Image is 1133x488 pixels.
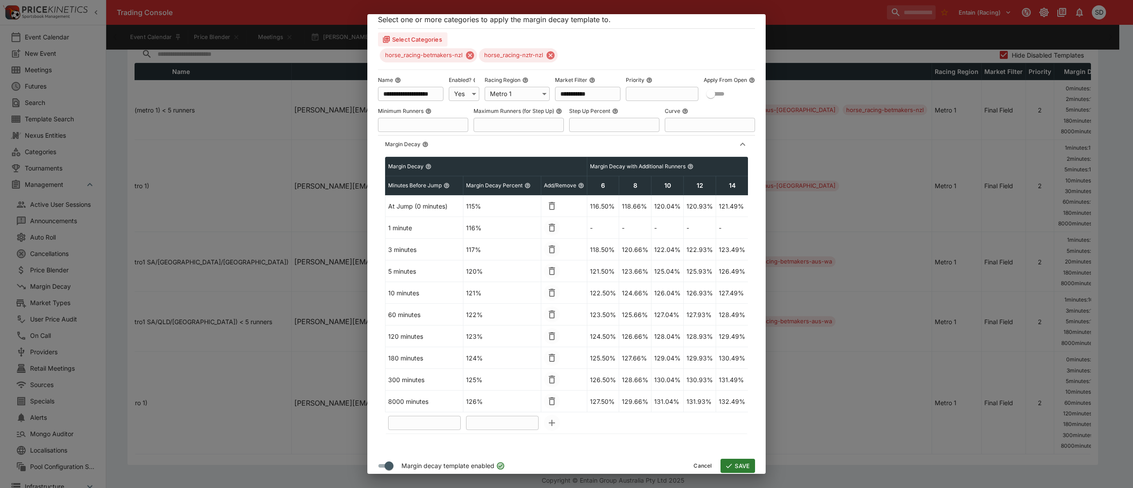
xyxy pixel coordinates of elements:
[587,304,619,325] td: 123.50%
[401,461,494,471] span: Margin decay template enabled
[619,325,651,347] td: 126.66%
[380,51,468,60] span: horse_racing-betmakers-nzl
[385,217,463,239] td: 1 minute
[684,347,716,369] td: 129.93%
[665,107,680,115] p: Curve
[524,182,531,189] button: Margin Decay Percent
[544,182,576,189] p: Add/Remove
[682,108,688,114] button: Curve
[684,282,716,304] td: 126.93%
[385,347,463,369] td: 180 minutes
[651,176,684,195] th: 10
[651,260,684,282] td: 125.04%
[684,217,716,239] td: -
[463,239,541,260] td: 117%
[463,195,541,217] td: 115%
[684,325,716,347] td: 128.93%
[619,195,651,217] td: 118.66%
[684,195,716,217] td: 120.93%
[385,391,463,412] td: 8000 minutes
[716,176,748,195] th: 14
[587,195,619,217] td: 116.50%
[684,239,716,260] td: 122.93%
[587,176,619,195] th: 6
[587,282,619,304] td: 122.50%
[651,217,684,239] td: -
[385,260,463,282] td: 5 minutes
[443,182,450,189] button: Minutes Before Jump
[619,347,651,369] td: 127.66%
[619,304,651,325] td: 125.66%
[587,369,619,391] td: 126.50%
[449,76,471,84] p: Enabled?
[473,77,479,83] button: Enabled?
[378,32,447,46] button: Select Categories
[378,76,393,84] p: Name
[619,217,651,239] td: -
[463,282,541,304] td: 121%
[619,239,651,260] td: 120.66%
[578,182,584,189] button: Add/Remove
[590,163,686,170] p: Margin Decay with Additional Runners
[479,48,558,62] div: horse_racing-nztr-nzl
[612,108,618,114] button: Step Up Percent
[626,76,644,84] p: Priority
[425,163,432,170] button: Margin Decay
[587,347,619,369] td: 125.50%
[378,107,424,115] p: Minimum Runners
[684,176,716,195] th: 12
[684,391,716,412] td: 131.93%
[619,282,651,304] td: 124.66%
[651,391,684,412] td: 131.04%
[716,304,748,325] td: 128.49%
[463,304,541,325] td: 122%
[587,239,619,260] td: 118.50%
[716,217,748,239] td: -
[395,77,401,83] button: Name
[687,163,694,170] button: Margin Decay with Additional Runners
[619,391,651,412] td: 129.66%
[522,77,528,83] button: Racing Region
[378,15,611,24] span: Select one or more categories to apply the margin decay template to.
[651,195,684,217] td: 120.04%
[684,304,716,325] td: 127.93%
[716,195,748,217] td: 121.49%
[485,87,550,101] div: Metro 1
[646,77,652,83] button: Priority
[388,163,424,170] p: Margin Decay
[422,141,428,147] button: Margin Decay
[684,369,716,391] td: 130.93%
[651,239,684,260] td: 122.04%
[589,77,595,83] button: Market Filter
[463,217,541,239] td: 116%
[587,391,619,412] td: 127.50%
[684,260,716,282] td: 125.93%
[716,369,748,391] td: 131.49%
[449,87,479,101] div: Yes
[385,140,420,148] p: Margin Decay
[587,260,619,282] td: 121.50%
[569,107,610,115] p: Step Up Percent
[485,76,520,84] p: Racing Region
[380,48,477,62] div: horse_racing-betmakers-nzl
[749,77,755,83] button: Apply From Open
[721,459,755,473] button: SAVE
[716,282,748,304] td: 127.49%
[619,369,651,391] td: 128.66%
[385,239,463,260] td: 3 minutes
[463,325,541,347] td: 123%
[587,217,619,239] td: -
[463,369,541,391] td: 125%
[555,76,587,84] p: Market Filter
[651,304,684,325] td: 127.04%
[385,369,463,391] td: 300 minutes
[619,260,651,282] td: 123.66%
[587,325,619,347] td: 124.50%
[388,182,442,189] p: Minutes Before Jump
[688,459,717,473] button: Cancel
[385,304,463,325] td: 60 minutes
[479,51,548,60] span: horse_racing-nztr-nzl
[378,136,755,153] button: Margin Decay
[385,282,463,304] td: 10 minutes
[385,157,910,434] table: sticky simple table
